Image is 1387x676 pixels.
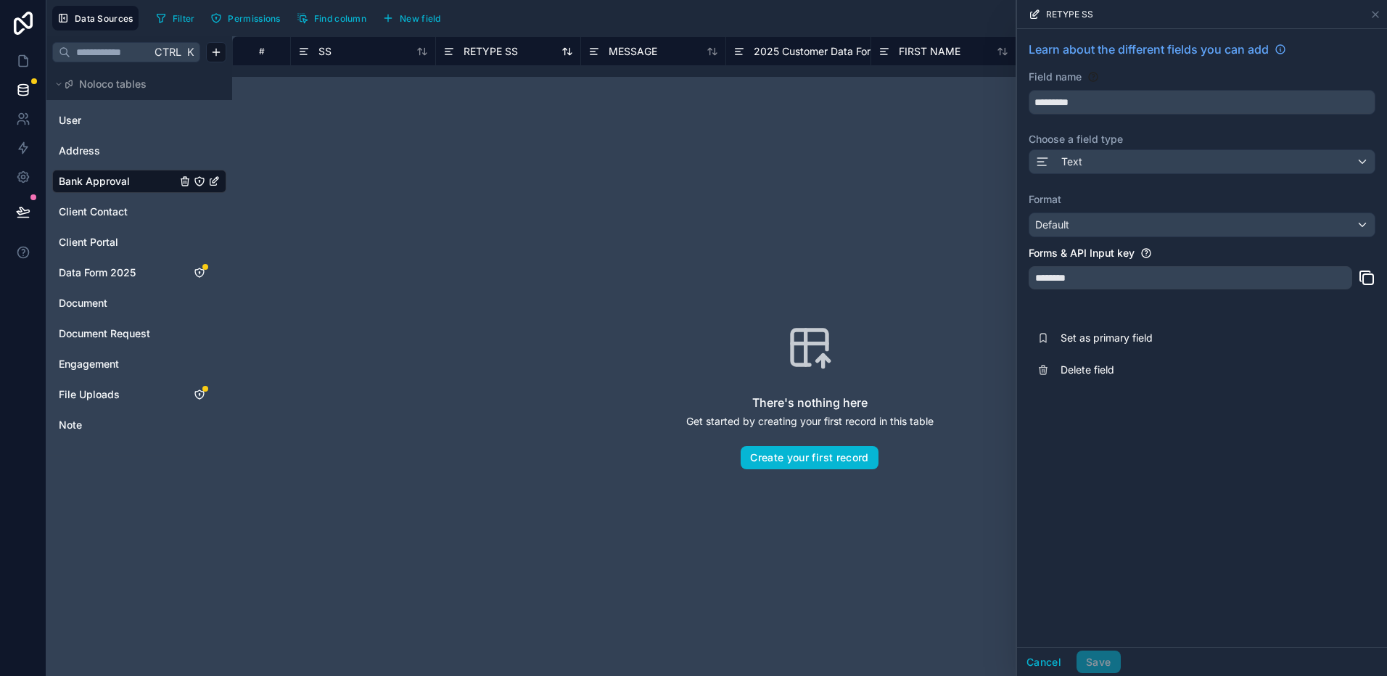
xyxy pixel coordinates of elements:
span: Default [1035,218,1069,231]
a: Client Contact [59,205,176,219]
div: Note [52,413,226,437]
button: New field [377,7,446,29]
span: User [59,113,81,128]
span: SS [318,44,332,59]
a: Bank Approval [59,174,176,189]
button: Data Sources [52,6,139,30]
a: Document Request [59,326,176,341]
label: Format [1029,192,1375,207]
span: Client Portal [59,235,118,250]
a: File Uploads [59,387,176,402]
button: Create your first record [741,446,878,469]
span: MESSAGE [609,44,657,59]
span: K [185,47,195,57]
div: Client Portal [52,231,226,254]
a: Note [59,418,176,432]
div: Address [52,139,226,162]
a: Learn about the different fields you can add [1029,41,1286,58]
div: Data Form 2025 [52,261,226,284]
span: Client Contact [59,205,128,219]
span: Engagement [59,357,119,371]
span: 2025 Customer Data Form [754,44,879,59]
span: Document [59,296,107,310]
button: Cancel [1017,651,1071,674]
div: Client Contact [52,200,226,223]
a: Permissions [205,7,291,29]
div: File Uploads [52,383,226,406]
span: Permissions [228,13,280,24]
div: User [52,109,226,132]
span: New field [400,13,441,24]
span: Text [1061,154,1082,169]
button: Noloco tables [52,74,218,94]
button: Delete field [1029,354,1375,386]
a: Address [59,144,176,158]
h2: There's nothing here [752,394,868,411]
div: Engagement [52,353,226,376]
span: Find column [314,13,366,24]
span: RETYPE SS [1046,9,1093,20]
label: Field name [1029,70,1082,84]
button: Permissions [205,7,285,29]
span: FIRST NAME [899,44,960,59]
button: Default [1029,213,1375,237]
a: Document [59,296,176,310]
div: # [244,46,279,57]
div: Document [52,292,226,315]
div: Document Request [52,322,226,345]
a: User [59,113,176,128]
span: Data Sources [75,13,133,24]
button: Find column [292,7,371,29]
span: Document Request [59,326,150,341]
span: Bank Approval [59,174,130,189]
label: Choose a field type [1029,132,1375,147]
a: Engagement [59,357,176,371]
span: Note [59,418,82,432]
span: Data Form 2025 [59,265,136,280]
span: Noloco tables [79,77,147,91]
div: Bank Approval [52,170,226,193]
a: Data Form 2025 [59,265,176,280]
span: Filter [173,13,195,24]
button: Filter [150,7,200,29]
button: Text [1029,149,1375,174]
span: Set as primary field [1061,331,1269,345]
span: Address [59,144,100,158]
span: Ctrl [153,43,183,61]
button: Set as primary field [1029,322,1375,354]
span: File Uploads [59,387,120,402]
a: Client Portal [59,235,176,250]
label: Forms & API Input key [1029,246,1135,260]
span: Delete field [1061,363,1269,377]
span: Learn about the different fields you can add [1029,41,1269,58]
span: RETYPE SS [464,44,518,59]
p: Get started by creating your first record in this table [686,414,934,429]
